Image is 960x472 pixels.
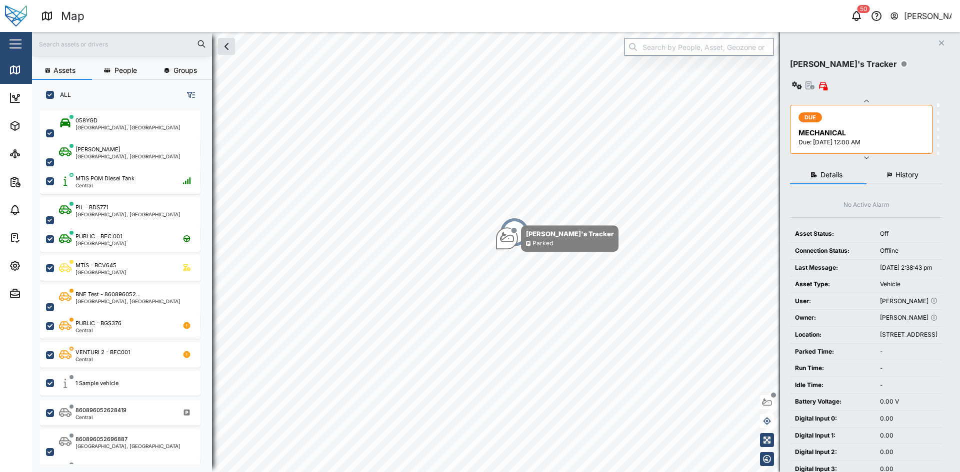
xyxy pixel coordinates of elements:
[798,127,926,138] div: MECHANICAL
[75,406,126,415] div: 860896052628419
[75,328,121,333] div: Central
[5,5,27,27] img: Main Logo
[795,397,870,407] div: Battery Voltage:
[880,397,937,407] div: 0.00 V
[795,414,870,424] div: Digital Input 0:
[795,263,870,273] div: Last Message:
[499,217,529,247] div: Map marker
[624,38,774,56] input: Search by People, Asset, Geozone or Place
[26,64,48,75] div: Map
[26,148,50,159] div: Sites
[26,204,57,215] div: Alarms
[75,357,130,362] div: Central
[880,431,937,441] div: 0.00
[843,200,889,210] div: No Active Alarm
[798,138,926,147] div: Due: [DATE] 12:00 AM
[75,154,180,159] div: [GEOGRAPHIC_DATA], [GEOGRAPHIC_DATA]
[532,239,553,248] div: Parked
[75,435,127,444] div: 860896052696887
[795,431,870,441] div: Digital Input 1:
[795,347,870,357] div: Parked Time:
[75,125,180,130] div: [GEOGRAPHIC_DATA], [GEOGRAPHIC_DATA]
[795,364,870,373] div: Run Time:
[880,364,937,373] div: -
[880,246,937,256] div: Offline
[173,67,197,74] span: Groups
[26,120,57,131] div: Assets
[26,92,71,103] div: Dashboard
[880,448,937,457] div: 0.00
[75,203,108,212] div: PIL - BDS771
[75,444,180,449] div: [GEOGRAPHIC_DATA], [GEOGRAPHIC_DATA]
[880,414,937,424] div: 0.00
[795,280,870,289] div: Asset Type:
[889,9,952,23] button: [PERSON_NAME]
[32,32,960,472] canvas: Map
[26,260,61,271] div: Settings
[820,171,842,178] span: Details
[880,297,937,306] div: [PERSON_NAME]
[880,381,937,390] div: -
[53,67,75,74] span: Assets
[795,229,870,239] div: Asset Status:
[75,290,140,299] div: BNE Test - 860896052...
[40,107,211,464] div: grid
[75,299,180,304] div: [GEOGRAPHIC_DATA], [GEOGRAPHIC_DATA]
[75,212,180,217] div: [GEOGRAPHIC_DATA], [GEOGRAPHIC_DATA]
[75,261,116,270] div: MTIS - BCV645
[880,347,937,357] div: -
[75,270,126,275] div: [GEOGRAPHIC_DATA]
[75,116,97,125] div: 058YGD
[75,415,126,420] div: Central
[904,10,952,22] div: [PERSON_NAME]
[75,183,134,188] div: Central
[75,319,121,328] div: PUBLIC - BGS376
[895,171,918,178] span: History
[795,330,870,340] div: Location:
[54,91,71,99] label: ALL
[26,288,55,299] div: Admin
[526,229,613,239] div: [PERSON_NAME]'s Tracker
[880,330,937,340] div: [STREET_ADDRESS]
[496,225,618,252] div: Map marker
[75,348,130,357] div: VENTURI 2 - BFC001
[857,5,870,13] div: 50
[795,297,870,306] div: User:
[75,174,134,183] div: MTIS POM Diesel Tank
[880,229,937,239] div: Off
[880,313,937,323] div: [PERSON_NAME]
[795,381,870,390] div: Idle Time:
[75,145,120,154] div: [PERSON_NAME]
[804,113,816,122] span: DUE
[790,58,897,70] div: [PERSON_NAME]'s Tracker
[75,379,118,388] div: 1 Sample vehicle
[795,246,870,256] div: Connection Status:
[75,232,122,241] div: PUBLIC - BFC 001
[880,280,937,289] div: Vehicle
[75,241,126,246] div: [GEOGRAPHIC_DATA]
[795,448,870,457] div: Digital Input 2:
[26,232,53,243] div: Tasks
[61,7,84,25] div: Map
[38,36,206,51] input: Search assets or drivers
[26,176,60,187] div: Reports
[795,313,870,323] div: Owner:
[880,263,937,273] div: [DATE] 2:38:43 pm
[114,67,137,74] span: People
